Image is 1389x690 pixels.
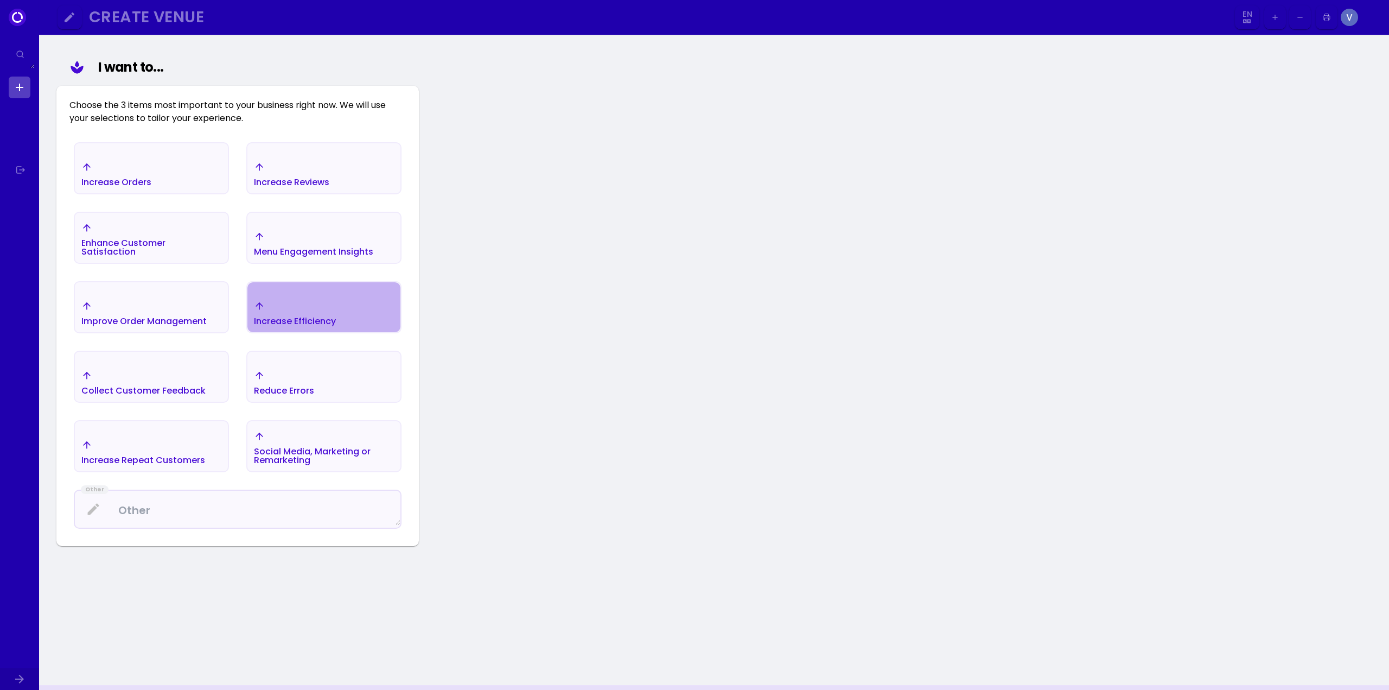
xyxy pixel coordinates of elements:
div: Create Venue [89,11,1221,23]
button: Improve Order Management [74,281,229,333]
div: Improve Order Management [81,317,207,326]
button: Social Media, Marketing or Remarketing [246,420,402,472]
div: Social Media, Marketing or Remarketing [254,447,394,465]
div: Other [81,485,109,494]
div: I want to... [98,58,400,77]
button: Increase Repeat Customers [74,420,229,472]
div: Menu Engagement Insights [254,248,373,256]
img: Image [1361,9,1379,26]
div: Enhance Customer Satisfaction [81,239,221,256]
button: Increase Reviews [246,142,402,194]
button: Menu Engagement Insights [246,212,402,264]
div: Increase Reviews [254,178,329,187]
div: Increase Efficiency [254,317,336,326]
div: Reduce Errors [254,387,314,395]
button: Increase Orders [74,142,229,194]
div: Collect Customer Feedback [81,387,206,395]
button: Enhance Customer Satisfaction [74,212,229,264]
button: Create Venue [85,5,1232,30]
button: Increase Efficiency [246,281,402,333]
div: Increase Repeat Customers [81,456,205,465]
img: Image [1341,9,1358,26]
div: Increase Orders [81,178,151,187]
button: Reduce Errors [246,351,402,403]
button: Collect Customer Feedback [74,351,229,403]
div: Choose the 3 items most important to your business right now. We will use your selections to tail... [56,86,419,125]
